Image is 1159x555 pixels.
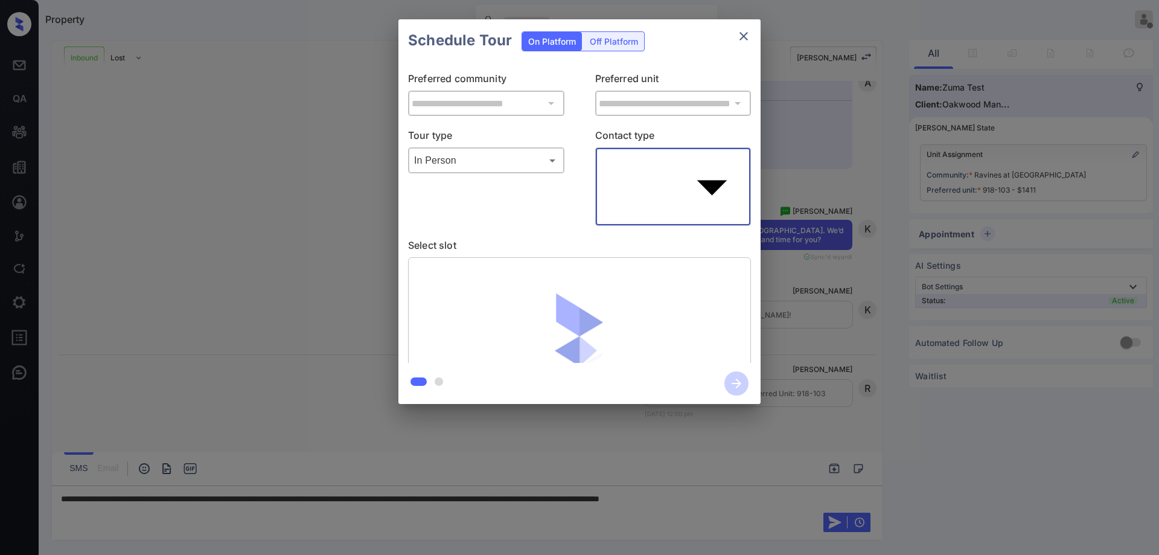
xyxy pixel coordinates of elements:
[509,267,651,409] img: loaderv1.7921fd1ed0a854f04152.gif
[408,71,564,91] p: Preferred community
[595,71,752,91] p: Preferred unit
[411,150,561,170] div: In Person
[408,128,564,147] p: Tour type
[408,238,751,257] p: Select slot
[522,32,582,51] div: On Platform
[595,128,752,147] p: Contact type
[398,19,522,62] h2: Schedule Tour
[584,32,644,51] div: Off Platform
[732,24,756,48] button: close
[717,368,756,399] button: btn-next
